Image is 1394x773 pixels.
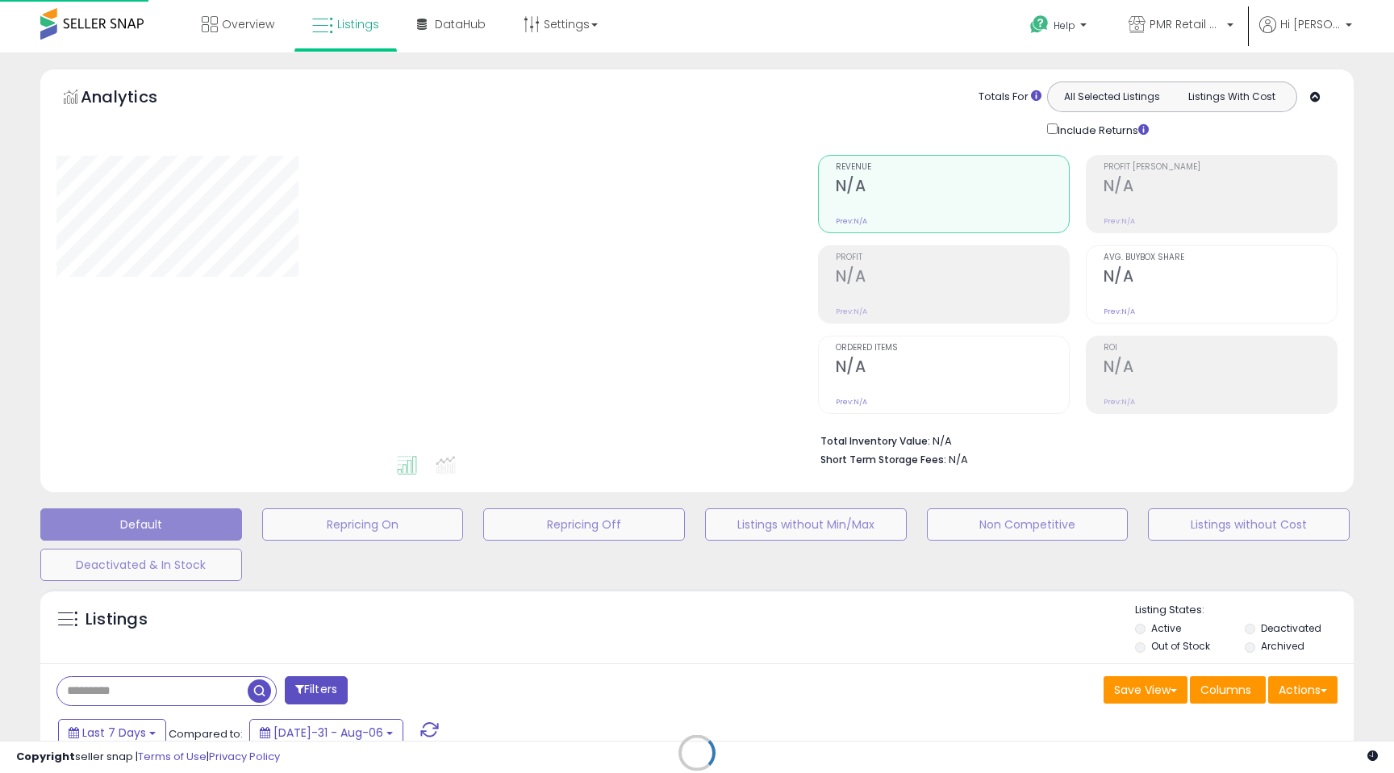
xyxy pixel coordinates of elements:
h2: N/A [836,267,1069,289]
span: Avg. Buybox Share [1104,253,1337,262]
li: N/A [820,430,1325,449]
a: Help [1017,2,1103,52]
div: Totals For [979,90,1041,105]
strong: Copyright [16,749,75,764]
h5: Analytics [81,86,189,112]
h2: N/A [1104,357,1337,379]
span: Ordered Items [836,344,1069,353]
button: All Selected Listings [1052,86,1172,107]
h2: N/A [1104,177,1337,198]
button: Default [40,508,242,541]
small: Prev: N/A [1104,397,1135,407]
span: Help [1054,19,1075,32]
h2: N/A [836,177,1069,198]
span: Profit [PERSON_NAME] [1104,163,1337,172]
small: Prev: N/A [836,216,867,226]
span: ROI [1104,344,1337,353]
button: Non Competitive [927,508,1129,541]
small: Prev: N/A [836,397,867,407]
i: Get Help [1029,15,1050,35]
button: Deactivated & In Stock [40,549,242,581]
span: Listings [337,16,379,32]
span: Profit [836,253,1069,262]
b: Total Inventory Value: [820,434,930,448]
small: Prev: N/A [1104,307,1135,316]
span: Revenue [836,163,1069,172]
small: Prev: N/A [1104,216,1135,226]
h2: N/A [1104,267,1337,289]
div: seller snap | | [16,750,280,765]
span: Overview [222,16,274,32]
small: Prev: N/A [836,307,867,316]
span: N/A [949,452,968,467]
b: Short Term Storage Fees: [820,453,946,466]
button: Listings without Min/Max [705,508,907,541]
button: Repricing On [262,508,464,541]
span: PMR Retail USA LLC [1150,16,1222,32]
h2: N/A [836,357,1069,379]
button: Listings With Cost [1171,86,1292,107]
button: Repricing Off [483,508,685,541]
a: Hi [PERSON_NAME] [1259,16,1352,52]
div: Include Returns [1035,120,1168,139]
span: DataHub [435,16,486,32]
button: Listings without Cost [1148,508,1350,541]
span: Hi [PERSON_NAME] [1280,16,1341,32]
